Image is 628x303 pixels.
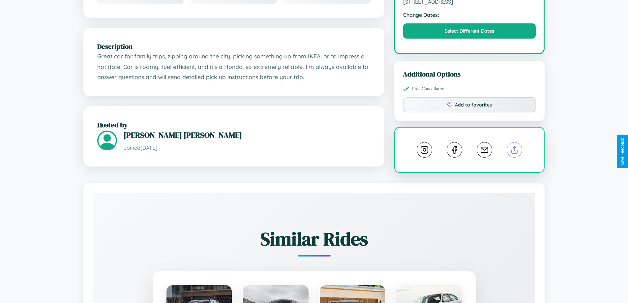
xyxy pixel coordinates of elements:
[97,42,371,51] h2: Description
[124,130,371,140] h3: [PERSON_NAME] [PERSON_NAME]
[403,69,536,79] h3: Additional Options
[124,143,371,153] p: Joined [DATE]
[403,97,536,112] button: Add to favorites
[412,86,448,92] span: Free Cancellations
[403,23,536,39] button: Select Different Dates
[97,120,371,130] h2: Hosted by
[116,226,512,252] h2: Similar Rides
[97,51,371,82] p: Great car for family trips, zipping around the city, picking something up from IKEA, or to impres...
[620,138,625,165] div: Give Feedback
[403,12,536,18] strong: Change Dates:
